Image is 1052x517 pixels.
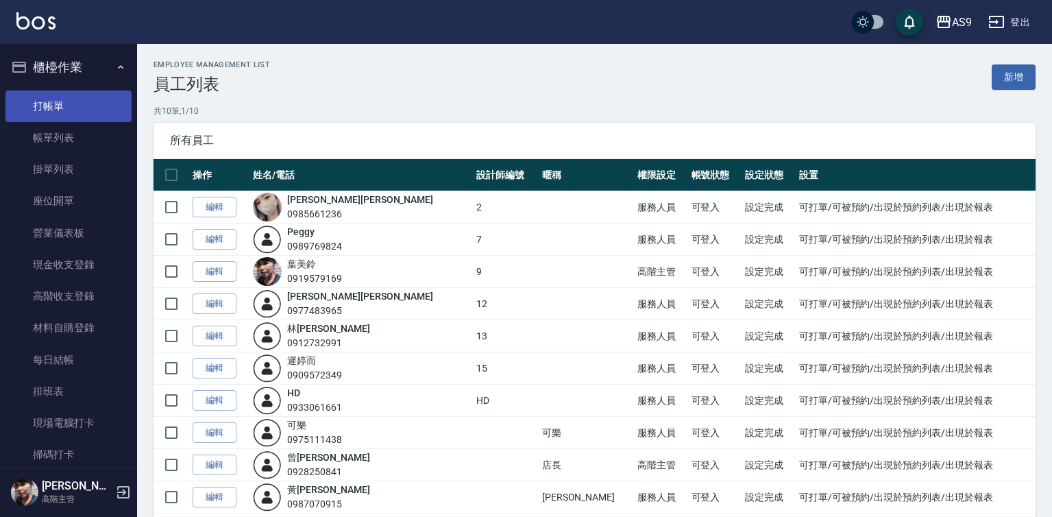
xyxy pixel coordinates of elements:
div: 0912732991 [287,336,369,350]
div: 0975111438 [287,433,342,447]
a: 葉美鈴 [287,258,316,269]
div: 0985661236 [287,207,433,221]
a: 材料自購登錄 [5,312,132,344]
div: 0919579169 [287,272,342,286]
th: 帳號狀態 [688,159,742,191]
td: 設定完成 [742,385,796,417]
td: 設定完成 [742,417,796,449]
td: 服務人員 [634,385,688,417]
td: 可打單/可被預約/出現於預約列表/出現於報表 [796,320,1036,352]
a: 掃碼打卡 [5,439,132,470]
img: user-login-man-human-body-mobile-person-512.png [253,322,282,350]
th: 設定狀態 [742,159,796,191]
td: 可登入 [688,352,742,385]
td: 設定完成 [742,256,796,288]
h2: Employee Management List [154,60,270,69]
td: 服務人員 [634,352,688,385]
a: 營業儀表板 [5,217,132,249]
td: 可打單/可被預約/出現於預約列表/出現於報表 [796,352,1036,385]
td: 服務人員 [634,191,688,224]
button: AS9 [930,8,977,36]
a: 每日結帳 [5,344,132,376]
img: Logo [16,12,56,29]
th: 設計師編號 [473,159,538,191]
td: 可打單/可被預約/出現於預約列表/出現於報表 [796,288,1036,320]
a: 林[PERSON_NAME] [287,323,369,334]
img: avatar.jpeg [253,193,282,221]
a: 黃[PERSON_NAME] [287,484,369,495]
img: user-login-man-human-body-mobile-person-512.png [253,289,282,318]
td: 可登入 [688,385,742,417]
td: 可登入 [688,449,742,481]
div: 0928250841 [287,465,369,479]
a: 編輯 [193,455,236,476]
a: 編輯 [193,326,236,347]
td: 服務人員 [634,481,688,514]
td: 可登入 [688,288,742,320]
img: user-login-man-human-body-mobile-person-512.png [253,418,282,447]
div: 0909572349 [287,368,342,383]
img: avatar.jpeg [253,257,282,286]
td: 可打單/可被預約/出現於預約列表/出現於報表 [796,417,1036,449]
a: [PERSON_NAME][PERSON_NAME] [287,291,433,302]
div: 0933061661 [287,400,342,415]
td: 2 [473,191,538,224]
td: 12 [473,288,538,320]
span: 所有員工 [170,134,1019,147]
a: 編輯 [193,261,236,282]
a: 編輯 [193,229,236,250]
th: 姓名/電話 [249,159,473,191]
a: 掛單列表 [5,154,132,185]
td: HD [473,385,538,417]
h3: 員工列表 [154,75,270,94]
p: 高階主管 [42,493,112,505]
div: AS9 [952,14,972,31]
a: 現場電腦打卡 [5,407,132,439]
img: user-login-man-human-body-mobile-person-512.png [253,450,282,479]
a: 打帳單 [5,91,132,122]
a: 編輯 [193,487,236,508]
td: 服務人員 [634,288,688,320]
a: 帳單列表 [5,122,132,154]
img: user-login-man-human-body-mobile-person-512.png [253,483,282,512]
td: 可登入 [688,417,742,449]
th: 操作 [189,159,249,191]
td: 可樂 [539,417,634,449]
td: 9 [473,256,538,288]
td: 服務人員 [634,417,688,449]
button: 櫃檯作業 [5,49,132,85]
th: 暱稱 [539,159,634,191]
img: user-login-man-human-body-mobile-person-512.png [253,225,282,254]
td: 可登入 [688,256,742,288]
button: save [896,8,923,36]
td: 高階主管 [634,256,688,288]
td: 可打單/可被預約/出現於預約列表/出現於報表 [796,449,1036,481]
a: 編輯 [193,422,236,444]
td: 設定完成 [742,481,796,514]
td: 服務人員 [634,224,688,256]
a: 高階收支登錄 [5,280,132,312]
th: 設置 [796,159,1036,191]
td: 設定完成 [742,449,796,481]
a: 座位開單 [5,185,132,217]
a: 編輯 [193,293,236,315]
td: 13 [473,320,538,352]
td: 15 [473,352,538,385]
td: 可打單/可被預約/出現於預約列表/出現於報表 [796,224,1036,256]
td: 可登入 [688,191,742,224]
a: 編輯 [193,358,236,379]
a: 編輯 [193,197,236,218]
a: [PERSON_NAME][PERSON_NAME] [287,194,433,205]
h5: [PERSON_NAME] [42,479,112,493]
a: 排班表 [5,376,132,407]
a: 遲婷而 [287,355,316,366]
a: 曾[PERSON_NAME] [287,452,369,463]
td: 設定完成 [742,224,796,256]
a: 可樂 [287,420,306,431]
a: 現金收支登錄 [5,249,132,280]
td: 可打單/可被預約/出現於預約列表/出現於報表 [796,385,1036,417]
button: 登出 [983,10,1036,35]
a: HD [287,387,300,398]
img: user-login-man-human-body-mobile-person-512.png [253,386,282,415]
td: 店長 [539,449,634,481]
